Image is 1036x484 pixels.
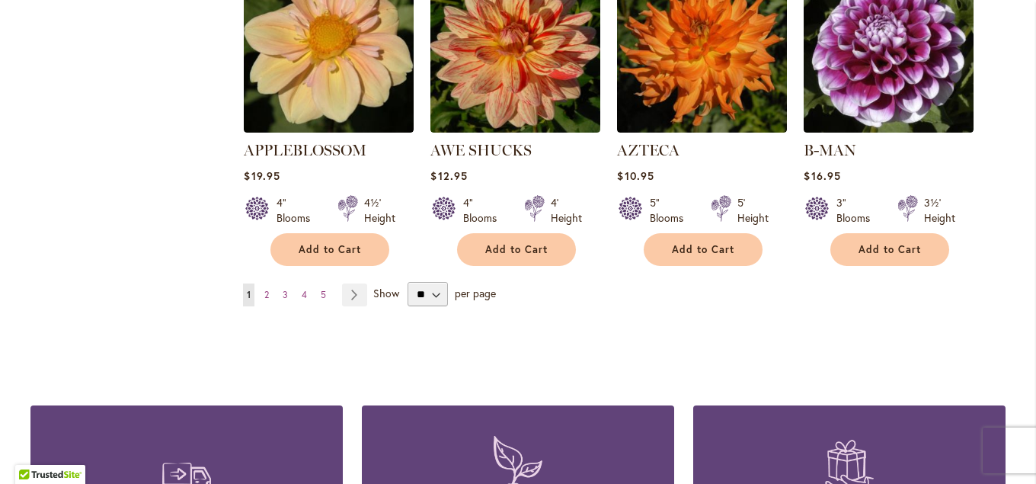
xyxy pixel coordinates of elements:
[277,195,319,226] div: 4" Blooms
[617,121,787,136] a: AZTECA
[804,121,974,136] a: B-MAN
[373,286,399,300] span: Show
[830,233,949,266] button: Add to Cart
[737,195,769,226] div: 5' Height
[279,284,292,306] a: 3
[430,141,532,159] a: AWE SHUCKS
[321,289,326,300] span: 5
[430,168,467,183] span: $12.95
[617,168,654,183] span: $10.95
[924,195,955,226] div: 3½' Height
[551,195,582,226] div: 4' Height
[283,289,288,300] span: 3
[298,284,311,306] a: 4
[804,141,856,159] a: B-MAN
[457,233,576,266] button: Add to Cart
[244,141,366,159] a: APPLEBLOSSOM
[859,243,921,256] span: Add to Cart
[261,284,273,306] a: 2
[617,141,679,159] a: AZTECA
[463,195,506,226] div: 4" Blooms
[644,233,763,266] button: Add to Cart
[650,195,692,226] div: 5" Blooms
[317,284,330,306] a: 5
[244,168,280,183] span: $19.95
[836,195,879,226] div: 3" Blooms
[672,243,734,256] span: Add to Cart
[244,121,414,136] a: APPLEBLOSSOM
[270,233,389,266] button: Add to Cart
[485,243,548,256] span: Add to Cart
[430,121,600,136] a: AWE SHUCKS
[364,195,395,226] div: 4½' Height
[804,168,840,183] span: $16.95
[247,289,251,300] span: 1
[455,286,496,300] span: per page
[11,430,54,473] iframe: Launch Accessibility Center
[302,289,307,300] span: 4
[264,289,269,300] span: 2
[299,243,361,256] span: Add to Cart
